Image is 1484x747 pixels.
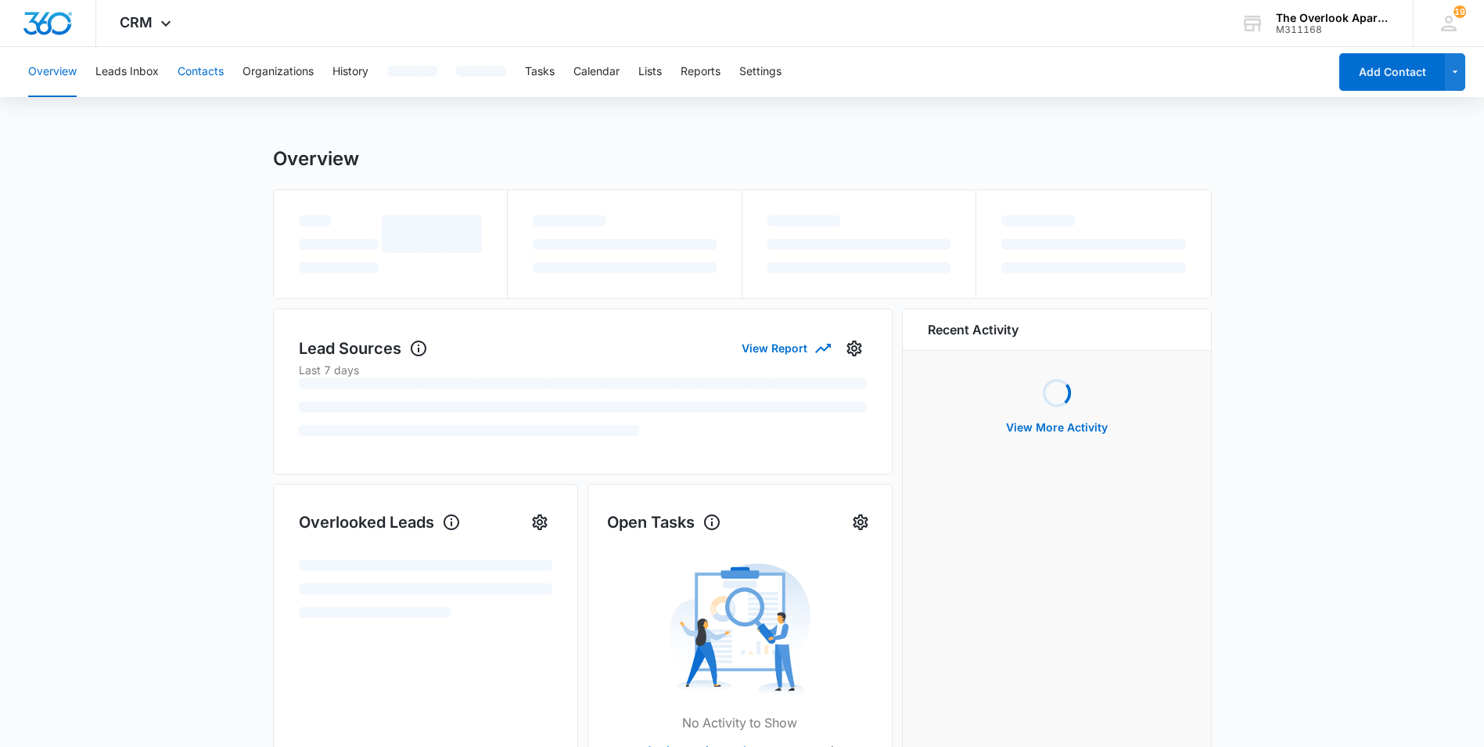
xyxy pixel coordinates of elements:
button: Organizations [243,47,314,97]
h1: Lead Sources [299,337,428,360]
button: Tasks [525,47,555,97]
h1: Open Tasks [607,511,721,534]
button: Overview [28,47,77,97]
p: No Activity to Show [682,713,797,732]
div: account id [1276,24,1390,35]
button: Reports [681,47,720,97]
button: Settings [842,336,867,361]
button: Settings [527,510,552,535]
button: Contacts [178,47,224,97]
button: View More Activity [990,409,1123,446]
h1: Overview [273,147,359,171]
p: Last 7 days [299,362,867,378]
button: History [332,47,368,97]
h6: Recent Activity [928,320,1019,339]
button: Settings [739,47,782,97]
span: 19 [1453,5,1466,18]
div: notifications count [1453,5,1466,18]
div: account name [1276,12,1390,24]
button: Add Contact [1339,53,1445,91]
button: Lists [638,47,662,97]
button: Calendar [573,47,620,97]
button: Leads Inbox [95,47,159,97]
button: Settings [848,510,873,535]
button: View Report [742,334,829,362]
h1: Overlooked Leads [299,511,461,534]
span: CRM [120,14,153,31]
